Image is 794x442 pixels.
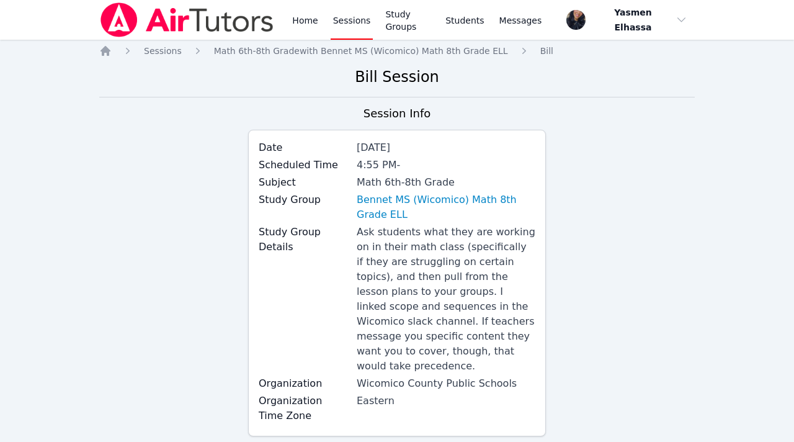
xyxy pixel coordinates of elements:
[99,67,695,87] h2: Bill Session
[259,158,349,173] label: Scheduled Time
[144,46,182,56] span: Sessions
[540,46,553,56] span: Bill
[357,394,535,408] div: Eastern
[357,175,535,190] div: Math 6th-8th Grade
[259,394,349,423] label: Organization Time Zone
[259,192,349,207] label: Study Group
[214,45,508,57] a: Math 6th-8th Gradewith Bennet MS (Wicomico) Math 8th Grade ELL
[357,158,535,173] div: 4:55 PM -
[357,192,535,222] a: Bennet MS (Wicomico) Math 8th Grade ELL
[144,45,182,57] a: Sessions
[540,45,553,57] a: Bill
[99,2,275,37] img: Air Tutors
[259,376,349,391] label: Organization
[357,376,535,391] div: Wicomico County Public Schools
[99,45,695,57] nav: Breadcrumb
[357,140,535,155] div: [DATE]
[214,46,508,56] span: Math 6th-8th Grade with Bennet MS (Wicomico) Math 8th Grade ELL
[259,225,349,255] label: Study Group Details
[364,105,430,122] h3: Session Info
[259,175,349,190] label: Subject
[357,225,535,374] div: Ask students what they are working on in their math class (specifically if they are struggling on...
[259,140,349,155] label: Date
[499,14,542,27] span: Messages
